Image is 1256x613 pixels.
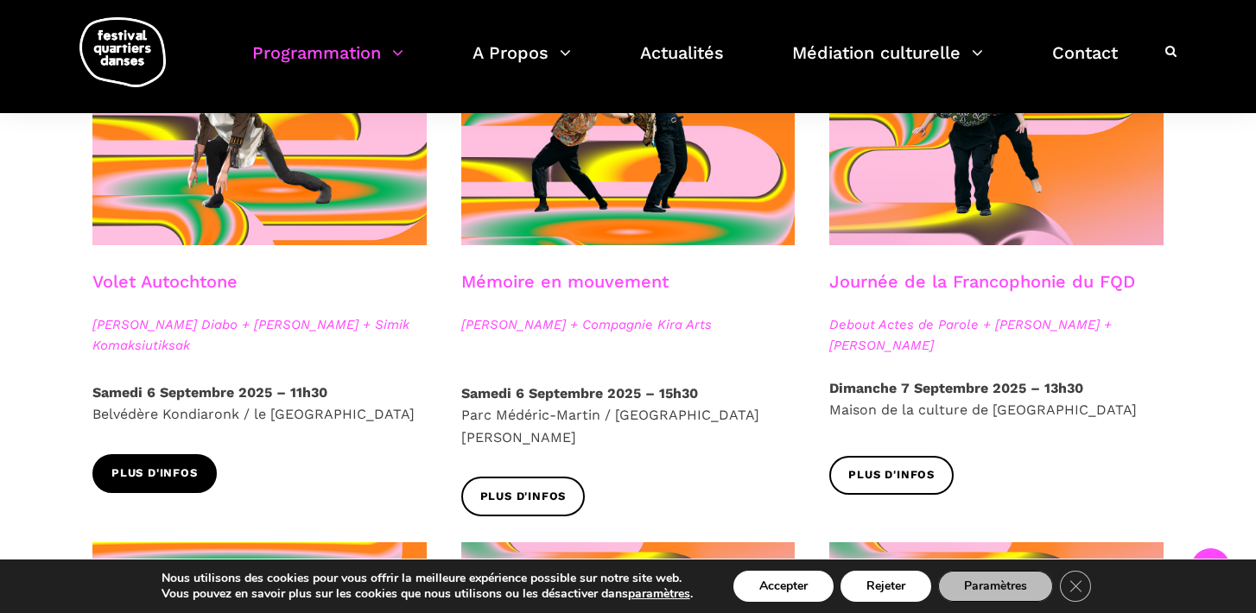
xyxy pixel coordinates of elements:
[461,314,796,335] span: [PERSON_NAME] + Compagnie Kira Arts
[461,271,669,292] a: Mémoire en mouvement
[92,271,238,292] a: Volet Autochtone
[480,488,567,506] span: Plus d'infos
[829,456,954,495] a: Plus d'infos
[829,377,1164,421] p: Maison de la culture de [GEOGRAPHIC_DATA]
[162,571,693,586] p: Nous utilisons des cookies pour vous offrir la meilleure expérience possible sur notre site web.
[792,38,983,89] a: Médiation culturelle
[640,38,724,89] a: Actualités
[1060,571,1091,602] button: Close GDPR Cookie Banner
[829,314,1164,356] span: Debout Actes de Parole + [PERSON_NAME] + [PERSON_NAME]
[938,571,1053,602] button: Paramètres
[92,382,427,426] p: Belvédère Kondiaronk / le [GEOGRAPHIC_DATA]
[461,477,586,515] a: Plus d'infos
[92,314,427,356] span: [PERSON_NAME] Diabo + [PERSON_NAME] + Simik Komaksiutiksak
[841,571,931,602] button: Rejeter
[92,454,217,493] a: Plus d'infos
[848,466,935,484] span: Plus d'infos
[92,384,327,401] strong: Samedi 6 Septembre 2025 – 11h30
[461,382,796,449] p: Parc Médéric-Martin / [GEOGRAPHIC_DATA][PERSON_NAME]
[461,385,698,401] strong: Samedi 6 Septembre 2025 – 15h30
[829,271,1135,292] a: Journée de la Francophonie du FQD
[628,586,690,602] button: paramètres
[252,38,403,89] a: Programmation
[473,38,571,89] a: A Propos
[162,586,693,602] p: Vous pouvez en savoir plus sur les cookies que nous utilisons ou les désactiver dans .
[733,571,834,602] button: Accepter
[79,17,166,87] img: logo-fqd-med
[829,380,1083,396] strong: Dimanche 7 Septembre 2025 – 13h30
[111,464,198,483] span: Plus d'infos
[1052,38,1118,89] a: Contact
